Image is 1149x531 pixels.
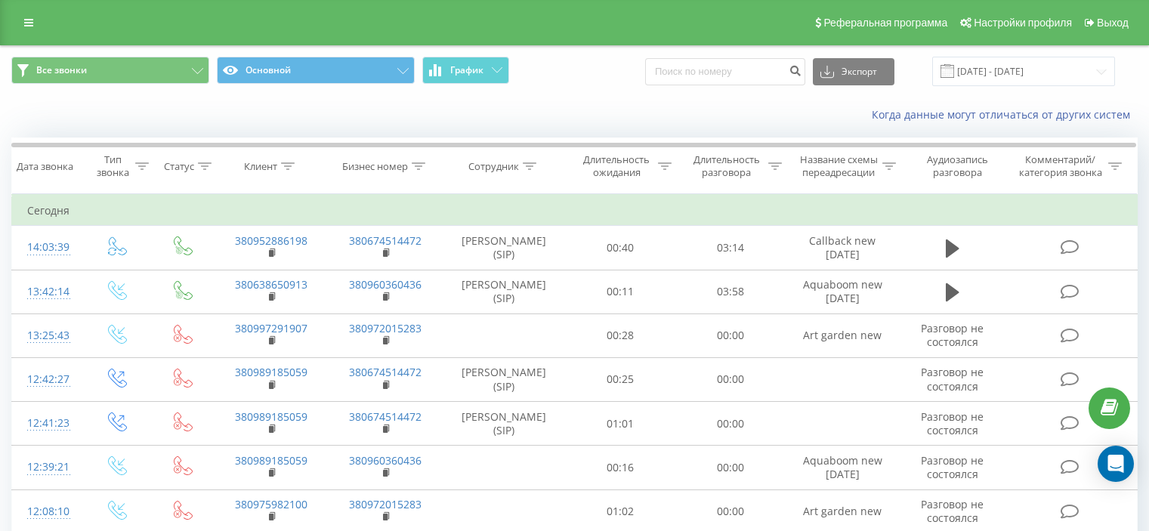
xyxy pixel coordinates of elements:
[1098,446,1134,482] div: Open Intercom Messenger
[785,226,899,270] td: Callback new [DATE]
[566,402,675,446] td: 01:01
[675,226,785,270] td: 03:14
[27,365,67,394] div: 12:42:27
[675,357,785,401] td: 00:00
[235,453,307,468] a: 380989185059
[349,365,422,379] a: 380674514472
[349,277,422,292] a: 380960360436
[566,446,675,489] td: 00:16
[1016,153,1104,179] div: Комментарий/категория звонка
[872,107,1138,122] a: Когда данные могут отличаться от других систем
[566,313,675,357] td: 00:28
[823,17,947,29] span: Реферальная программа
[235,409,307,424] a: 380989185059
[27,409,67,438] div: 12:41:23
[689,153,764,179] div: Длительность разговора
[443,402,566,446] td: [PERSON_NAME] (SIP)
[235,497,307,511] a: 380975982100
[443,270,566,313] td: [PERSON_NAME] (SIP)
[913,153,1002,179] div: Аудиозапись разговора
[566,357,675,401] td: 00:25
[17,160,73,173] div: Дата звонка
[27,321,67,350] div: 13:25:43
[11,57,209,84] button: Все звонки
[450,65,483,76] span: График
[921,497,984,525] span: Разговор не состоялся
[443,357,566,401] td: [PERSON_NAME] (SIP)
[244,160,277,173] div: Клиент
[342,160,408,173] div: Бизнес номер
[921,321,984,349] span: Разговор не состоялся
[921,453,984,481] span: Разговор не состоялся
[566,270,675,313] td: 00:11
[235,365,307,379] a: 380989185059
[235,277,307,292] a: 380638650913
[675,402,785,446] td: 00:00
[235,321,307,335] a: 380997291907
[675,270,785,313] td: 03:58
[422,57,509,84] button: График
[785,270,899,313] td: Aquaboom new [DATE]
[349,453,422,468] a: 380960360436
[468,160,519,173] div: Сотрудник
[813,58,894,85] button: Экспорт
[27,497,67,526] div: 12:08:10
[164,160,194,173] div: Статус
[349,233,422,248] a: 380674514472
[27,452,67,482] div: 12:39:21
[785,446,899,489] td: Aquaboom new [DATE]
[349,497,422,511] a: 380972015283
[235,233,307,248] a: 380952886198
[675,313,785,357] td: 00:00
[36,64,87,76] span: Все звонки
[921,409,984,437] span: Разговор не состоялся
[974,17,1072,29] span: Настройки профиля
[95,153,131,179] div: Тип звонка
[349,409,422,424] a: 380674514472
[785,313,899,357] td: Аrt garden new
[579,153,655,179] div: Длительность ожидания
[217,57,415,84] button: Основной
[799,153,879,179] div: Название схемы переадресации
[27,277,67,307] div: 13:42:14
[349,321,422,335] a: 380972015283
[1097,17,1129,29] span: Выход
[443,226,566,270] td: [PERSON_NAME] (SIP)
[27,233,67,262] div: 14:03:39
[12,196,1138,226] td: Сегодня
[645,58,805,85] input: Поиск по номеру
[921,365,984,393] span: Разговор не состоялся
[675,446,785,489] td: 00:00
[566,226,675,270] td: 00:40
